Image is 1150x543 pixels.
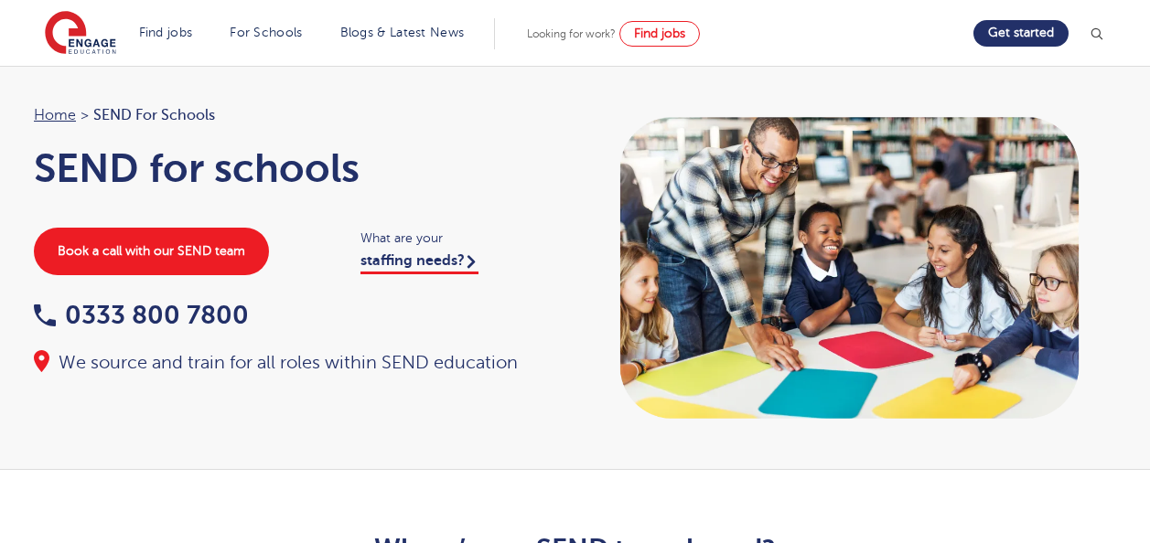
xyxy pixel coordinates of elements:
[93,103,215,127] span: SEND for Schools
[34,145,557,191] h1: SEND for schools
[634,27,685,40] span: Find jobs
[230,26,302,39] a: For Schools
[340,26,465,39] a: Blogs & Latest News
[973,20,1069,47] a: Get started
[45,11,116,57] img: Engage Education
[139,26,193,39] a: Find jobs
[527,27,616,40] span: Looking for work?
[34,228,269,275] a: Book a call with our SEND team
[360,252,478,274] a: staffing needs?
[619,21,700,47] a: Find jobs
[34,350,557,376] div: We source and train for all roles within SEND education
[34,301,249,329] a: 0333 800 7800
[34,103,557,127] nav: breadcrumb
[81,107,89,123] span: >
[360,228,557,249] span: What are your
[34,107,76,123] a: Home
